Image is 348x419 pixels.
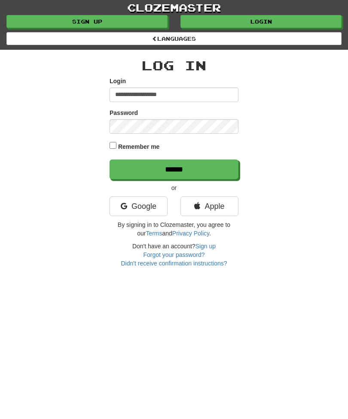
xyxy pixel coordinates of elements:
p: or [110,184,238,192]
label: Password [110,109,138,117]
a: Google [110,196,168,216]
a: Privacy Policy [172,230,209,237]
a: Languages [6,32,342,45]
div: Don't have an account? [110,242,238,268]
a: Login [180,15,342,28]
a: Sign up [195,243,216,250]
a: Sign up [6,15,168,28]
label: Remember me [118,142,160,151]
a: Apple [180,196,238,216]
p: By signing in to Clozemaster, you agree to our and . [110,220,238,238]
label: Login [110,77,126,85]
h2: Log In [110,58,238,72]
a: Didn't receive confirmation instructions? [121,260,227,267]
a: Forgot your password? [143,251,205,258]
a: Terms [146,230,162,237]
